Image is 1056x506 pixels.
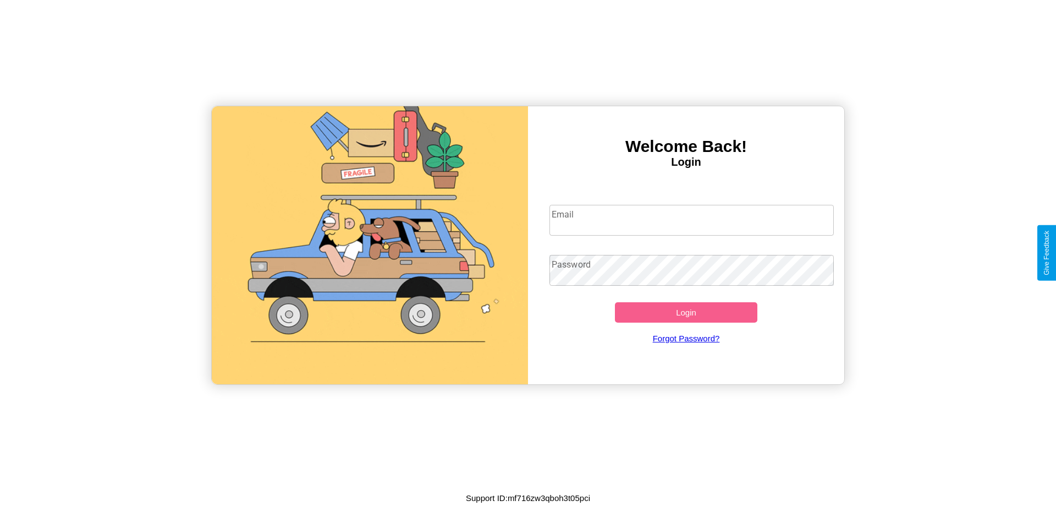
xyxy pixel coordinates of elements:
[615,302,757,323] button: Login
[544,323,829,354] a: Forgot Password?
[528,156,844,168] h4: Login
[466,491,590,505] p: Support ID: mf716zw3qboh3t05pci
[1043,231,1050,275] div: Give Feedback
[212,106,528,384] img: gif
[528,137,844,156] h3: Welcome Back!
